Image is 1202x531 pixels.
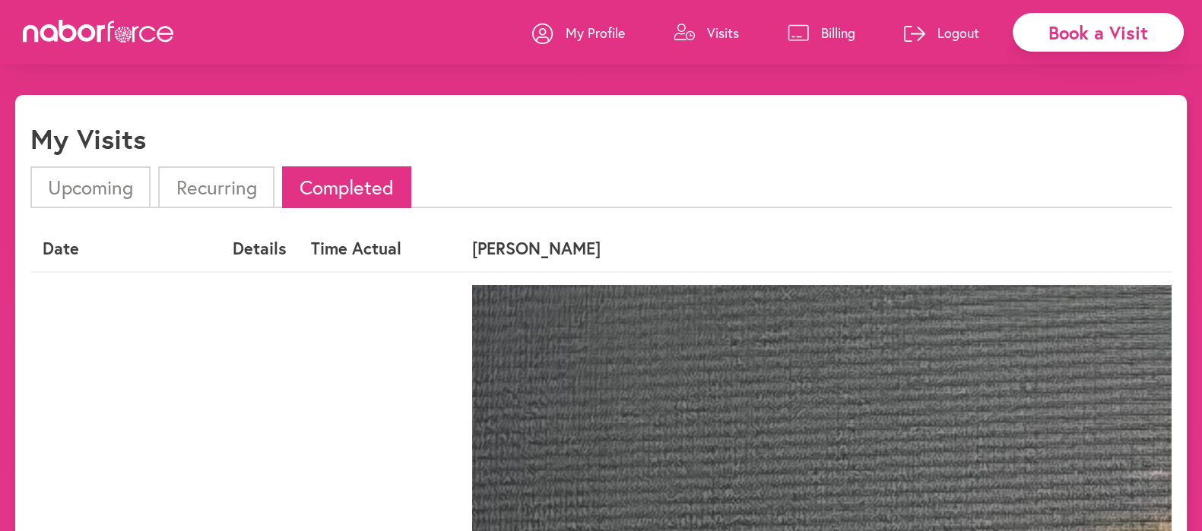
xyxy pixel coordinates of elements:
p: My Profile [566,24,625,42]
th: Time Actual [299,226,460,271]
a: My Profile [532,10,625,55]
p: Visits [707,24,739,42]
li: Completed [282,166,411,208]
h1: My Visits [30,122,146,155]
th: Details [220,226,299,271]
li: Recurring [158,166,274,208]
p: Logout [937,24,979,42]
a: Visits [674,10,739,55]
p: Billing [821,24,855,42]
div: Book a Visit [1013,13,1184,52]
a: Logout [904,10,979,55]
a: Billing [788,10,855,55]
th: Date [30,226,220,271]
li: Upcoming [30,166,151,208]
